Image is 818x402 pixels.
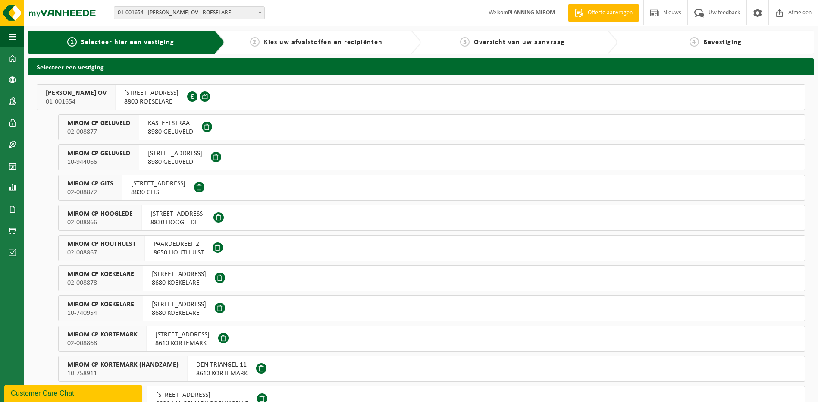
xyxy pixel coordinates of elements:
span: 02-008866 [67,218,133,227]
span: MIROM CP GELUVELD [67,119,130,128]
span: KASTEELSTRAAT [148,119,193,128]
span: 02-008877 [67,128,130,136]
span: 8800 ROESELARE [124,97,179,106]
span: MIROM CP GITS [67,179,113,188]
span: 02-008878 [67,279,134,287]
span: 8680 KOEKELARE [152,309,206,317]
button: MIROM CP KOEKELARE 02-008878 [STREET_ADDRESS]8680 KOEKELARE [58,265,805,291]
span: 10-944066 [67,158,130,166]
span: MIROM CP KORTEMARK (HANDZAME) [67,361,179,369]
span: [STREET_ADDRESS] [148,149,202,158]
span: Kies uw afvalstoffen en recipiënten [264,39,382,46]
span: 8610 KORTEMARK [196,369,248,378]
span: 02-008872 [67,188,113,197]
button: MIROM CP HOOGLEDE 02-008866 [STREET_ADDRESS]8830 HOOGLEDE [58,205,805,231]
iframe: chat widget [4,383,144,402]
span: Selecteer hier een vestiging [81,39,174,46]
span: 3 [460,37,470,47]
span: Offerte aanvragen [586,9,635,17]
span: [STREET_ADDRESS] [152,270,206,279]
a: Offerte aanvragen [568,4,639,22]
button: MIROM CP KORTEMARK 02-008868 [STREET_ADDRESS]8610 KORTEMARK [58,326,805,352]
span: 01-001654 [46,97,107,106]
button: MIROM CP GITS 02-008872 [STREET_ADDRESS]8830 GITS [58,175,805,201]
span: 8980 GELUVELD [148,158,202,166]
h2: Selecteer een vestiging [28,58,814,75]
span: 1 [67,37,77,47]
span: [STREET_ADDRESS] [124,89,179,97]
button: [PERSON_NAME] OV 01-001654 [STREET_ADDRESS]8800 ROESELARE [37,84,805,110]
span: 4 [690,37,699,47]
span: 8830 GITS [131,188,185,197]
strong: PLANNING MIROM [508,9,555,16]
button: MIROM CP HOUTHULST 02-008867 PAARDEDREEF 28650 HOUTHULST [58,235,805,261]
span: PAARDEDREEF 2 [154,240,204,248]
span: 8650 HOUTHULST [154,248,204,257]
span: MIROM CP HOOGLEDE [67,210,133,218]
span: [PERSON_NAME] OV [46,89,107,97]
button: MIROM CP GELUVELD 02-008877 KASTEELSTRAAT8980 GELUVELD [58,114,805,140]
span: 02-008867 [67,248,136,257]
span: [STREET_ADDRESS] [156,391,248,399]
span: MIROM CP KOEKELARE [67,300,134,309]
span: 01-001654 - MIROM ROESELARE OV - ROESELARE [114,6,265,19]
span: MIROM CP KORTEMARK [67,330,138,339]
span: 8980 GELUVELD [148,128,193,136]
span: DEN TRIANGEL 11 [196,361,248,369]
span: MIROM CP KOEKELARE [67,270,134,279]
span: 10-740954 [67,309,134,317]
span: 8610 KORTEMARK [155,339,210,348]
button: MIROM CP KORTEMARK (HANDZAME) 10-758911 DEN TRIANGEL 118610 KORTEMARK [58,356,805,382]
span: 8680 KOEKELARE [152,279,206,287]
span: Bevestiging [703,39,742,46]
span: MIROM CP HOUTHULST [67,240,136,248]
span: [STREET_ADDRESS] [152,300,206,309]
span: 8830 HOOGLEDE [150,218,205,227]
button: MIROM CP KOEKELARE 10-740954 [STREET_ADDRESS]8680 KOEKELARE [58,295,805,321]
span: MIROM CP GELUVELD [67,149,130,158]
span: 02-008868 [67,339,138,348]
span: 01-001654 - MIROM ROESELARE OV - ROESELARE [114,7,264,19]
button: MIROM CP GELUVELD 10-944066 [STREET_ADDRESS]8980 GELUVELD [58,144,805,170]
span: 2 [250,37,260,47]
span: [STREET_ADDRESS] [131,179,185,188]
span: [STREET_ADDRESS] [155,330,210,339]
span: [STREET_ADDRESS] [150,210,205,218]
span: Overzicht van uw aanvraag [474,39,565,46]
span: 10-758911 [67,369,179,378]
